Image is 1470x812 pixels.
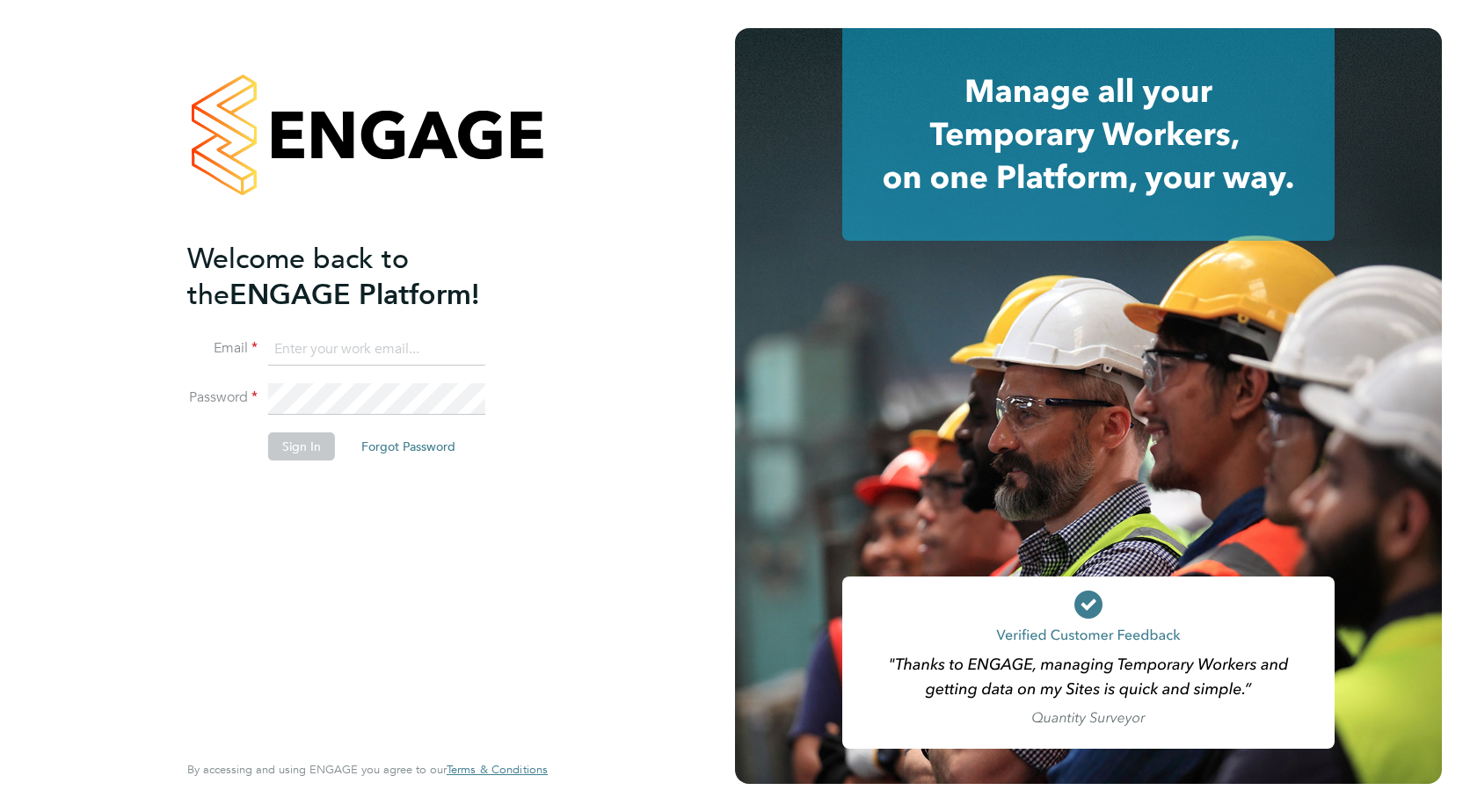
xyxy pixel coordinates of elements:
span: By accessing and using ENGAGE you agree to our [187,762,548,777]
span: Welcome back to the [187,242,409,312]
label: Password [187,388,258,407]
label: Email [187,339,258,358]
button: Forgot Password [347,432,469,460]
a: Terms & Conditions [447,763,548,777]
span: Terms & Conditions [447,762,548,777]
h2: ENGAGE Platform! [187,241,530,313]
button: Sign In [268,432,335,460]
input: Enter your work email... [268,334,485,366]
